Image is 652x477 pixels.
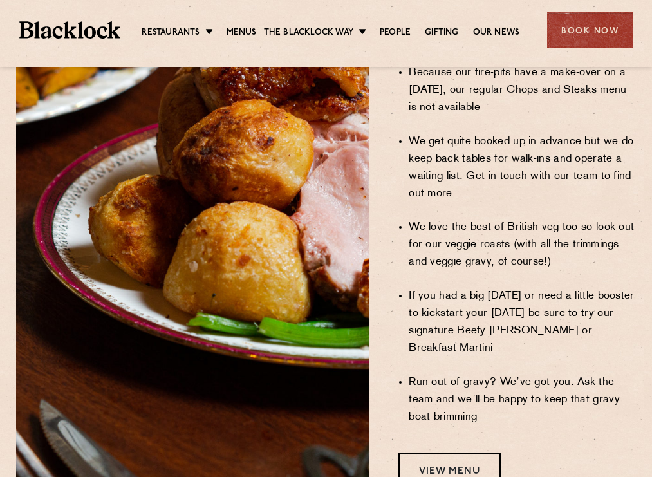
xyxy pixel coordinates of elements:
a: The Blacklock Way [264,26,353,41]
li: If you had a big [DATE] or need a little booster to kickstart your [DATE] be sure to try our sign... [409,288,636,357]
div: Book Now [547,12,633,48]
a: Gifting [425,26,458,41]
a: Our News [473,26,520,41]
a: People [380,26,411,41]
img: BL_Textured_Logo-footer-cropped.svg [19,21,120,39]
li: Because our fire-pits have a make-over on a [DATE], our regular Chops and Steaks menu is not avai... [409,64,636,117]
li: Run out of gravy? We’ve got you. Ask the team and we’ll be happy to keep that gravy boat brimming [409,374,636,426]
li: We love the best of British veg too so look out for our veggie roasts (with all the trimmings and... [409,219,636,271]
li: We get quite booked up in advance but we do keep back tables for walk-ins and operate a waiting l... [409,133,636,203]
a: Restaurants [142,26,200,41]
a: Menus [227,26,257,41]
